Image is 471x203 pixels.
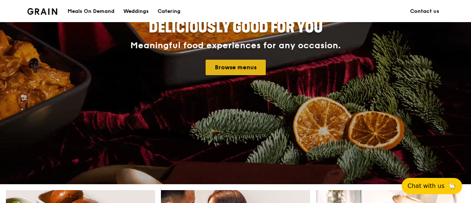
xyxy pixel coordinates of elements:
a: Catering [153,0,185,22]
div: Catering [158,0,181,22]
div: Weddings [123,0,149,22]
span: Deliciously good for you [149,19,323,36]
a: Contact us [406,0,444,22]
a: Browse menus [206,60,266,75]
div: Meals On Demand [68,0,114,22]
div: Meaningful food experiences for any occasion. [103,41,368,51]
span: 🦙 [447,182,456,190]
span: Chat with us [408,182,444,190]
a: Weddings [119,0,153,22]
img: Grain [27,8,57,15]
button: Chat with us🦙 [402,178,462,194]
